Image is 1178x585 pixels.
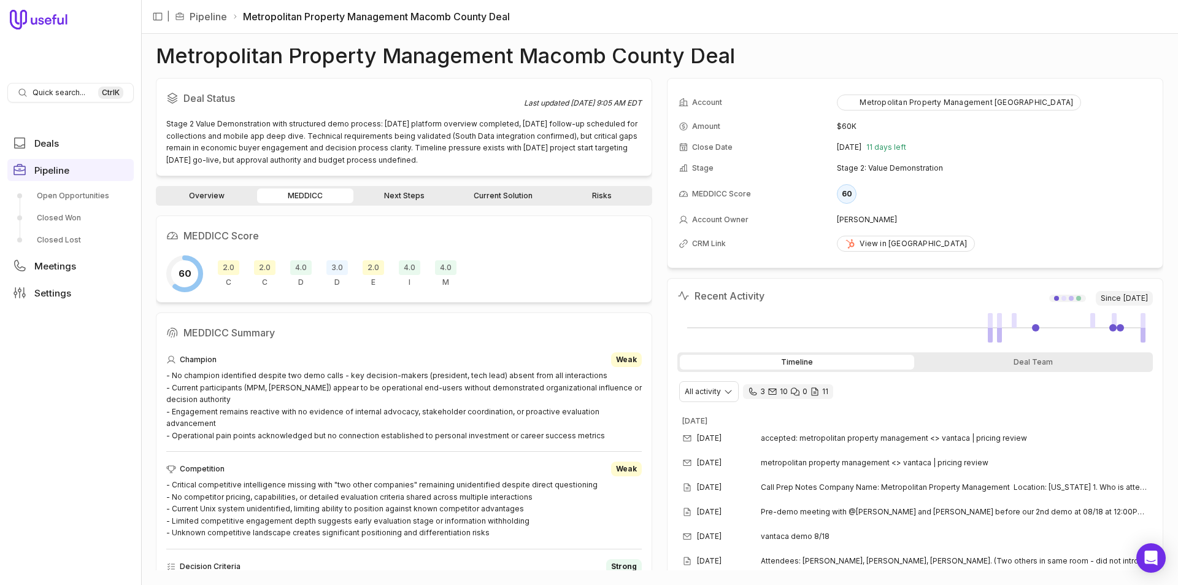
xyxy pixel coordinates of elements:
div: Competition [166,462,642,476]
span: M [442,277,449,287]
time: [DATE] [697,482,722,492]
a: Meetings [7,255,134,277]
div: Overall MEDDICC score [166,255,203,292]
span: Weak [616,464,637,474]
span: 4.0 [399,260,420,275]
div: View in [GEOGRAPHIC_DATA] [845,239,967,249]
span: accepted: metropolitan property management <> vantaca | pricing review [761,433,1027,443]
time: [DATE] [697,556,722,566]
span: Close Date [692,142,733,152]
div: 3 calls and 10 email threads [743,384,833,399]
span: D [298,277,304,287]
time: [DATE] [697,532,722,541]
h2: Recent Activity [677,289,764,303]
time: [DATE] [697,433,722,443]
span: Stage [692,163,714,173]
span: Settings [34,289,71,298]
a: MEDDICC [257,188,353,203]
span: Account Owner [692,215,749,225]
span: 3.0 [326,260,348,275]
span: Amount [692,122,720,131]
span: Quick search... [33,88,85,98]
span: vantaca demo 8/18 [761,532,830,541]
div: Champion [218,260,239,287]
span: E [371,277,375,287]
div: Metrics [435,260,456,287]
span: Account [692,98,722,107]
span: C [226,277,231,287]
span: 60 [179,266,191,281]
span: Since [1096,291,1153,306]
div: Decision Criteria [290,260,312,287]
a: Settings [7,282,134,304]
a: Current Solution [455,188,551,203]
span: Meetings [34,262,76,271]
span: 11 days left [866,142,906,152]
button: Metropolitan Property Management [GEOGRAPHIC_DATA] [837,95,1081,110]
span: 2.0 [363,260,384,275]
td: Stage 2: Value Demonstration [837,158,1152,178]
time: [DATE] [682,416,707,425]
time: [DATE] 9:05 AM EDT [571,98,642,107]
span: C [262,277,268,287]
span: I [409,277,410,287]
span: CRM Link [692,239,726,249]
span: Call Prep Notes Company Name: Metropolitan Property Management ​ Location: [US_STATE] 1. Who is a... [761,482,1148,492]
span: D [334,277,340,287]
time: [DATE] [1123,293,1148,303]
div: Metropolitan Property Management [GEOGRAPHIC_DATA] [845,98,1073,107]
span: Deals [34,139,59,148]
div: Decision Process [326,260,348,287]
a: Closed Won [7,208,134,228]
div: - Critical competitive intelligence missing with "two other companies" remaining unidentified des... [166,479,642,539]
a: Deals [7,132,134,154]
span: 4.0 [290,260,312,275]
div: Stage 2 Value Demonstration with structured demo process: [DATE] platform overview completed, [DA... [166,118,642,166]
time: [DATE] [837,142,861,152]
div: Decision Criteria [166,559,642,574]
div: Competition [254,260,275,287]
h2: MEDDICC Summary [166,323,642,343]
div: Deal Team [917,355,1151,370]
a: Risks [553,188,650,203]
div: Open Intercom Messenger [1136,543,1166,573]
button: Collapse sidebar [148,7,167,26]
div: Economic Buyer [363,260,384,287]
div: Champion [166,352,642,367]
li: Metropolitan Property Management Macomb County Deal [232,9,510,24]
span: MEDDICC Score [692,189,751,199]
a: View in [GEOGRAPHIC_DATA] [837,236,975,252]
span: 2.0 [218,260,239,275]
span: Weak [616,355,637,365]
h1: Metropolitan Property Management Macomb County Deal [156,48,735,63]
a: Next Steps [356,188,452,203]
a: Open Opportunities [7,186,134,206]
td: $60K [837,117,1152,136]
span: 4.0 [435,260,456,275]
div: Pipeline submenu [7,186,134,250]
a: Pipeline [7,159,134,181]
span: Pipeline [34,166,69,175]
span: Strong [611,562,637,571]
span: Attendees: [PERSON_NAME], [PERSON_NAME], [PERSON_NAME]. (Two others in same room - did not intro ... [761,556,1148,566]
span: metropolitan property management <> vantaca | pricing review [761,458,988,468]
div: Last updated [524,98,642,108]
h2: MEDDICC Score [166,226,642,246]
div: 60 [837,184,857,204]
div: Indicate Pain [399,260,420,287]
span: 2.0 [254,260,275,275]
kbd: Ctrl K [98,87,123,99]
time: [DATE] [697,458,722,468]
a: Pipeline [190,9,227,24]
a: Overview [158,188,255,203]
time: [DATE] [697,507,722,517]
span: Pre-demo meeting with @[PERSON_NAME] and [PERSON_NAME] before our 2nd demo at 08/18 at 12:00PMEST... [761,507,1148,517]
h2: Deal Status [166,88,524,108]
a: Closed Lost [7,230,134,250]
td: [PERSON_NAME] [837,210,1152,230]
span: | [167,9,170,24]
div: - No champion identified despite two demo calls - key decision-makers (president, tech lead) abse... [166,370,642,441]
div: Timeline [680,355,914,370]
